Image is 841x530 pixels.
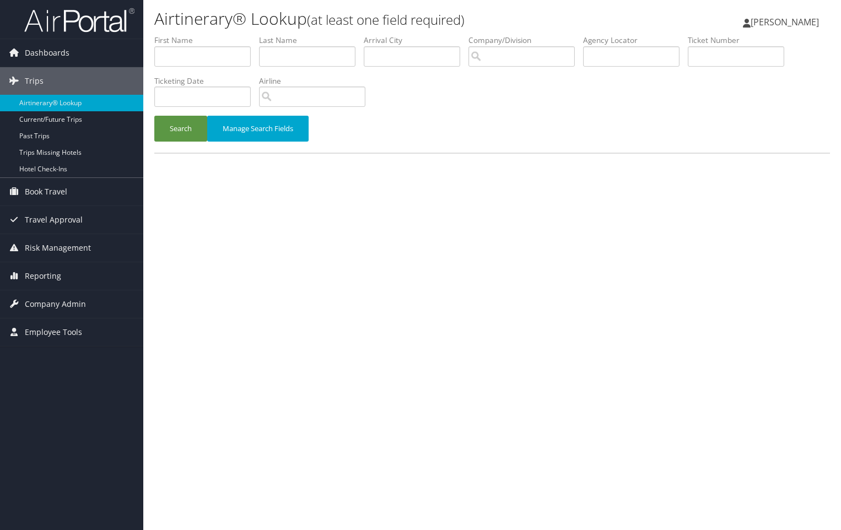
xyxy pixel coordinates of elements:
button: Manage Search Fields [207,116,309,142]
span: Trips [25,67,44,95]
span: Travel Approval [25,206,83,234]
label: First Name [154,35,259,46]
span: Dashboards [25,39,69,67]
a: [PERSON_NAME] [743,6,830,39]
label: Company/Division [468,35,583,46]
button: Search [154,116,207,142]
label: Ticketing Date [154,75,259,86]
label: Airline [259,75,374,86]
span: Risk Management [25,234,91,262]
label: Arrival City [364,35,468,46]
h1: Airtinerary® Lookup [154,7,605,30]
label: Ticket Number [688,35,793,46]
small: (at least one field required) [307,10,465,29]
span: Reporting [25,262,61,290]
span: Book Travel [25,178,67,205]
span: [PERSON_NAME] [751,16,819,28]
label: Agency Locator [583,35,688,46]
span: Employee Tools [25,318,82,346]
label: Last Name [259,35,364,46]
img: airportal-logo.png [24,7,134,33]
span: Company Admin [25,290,86,318]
